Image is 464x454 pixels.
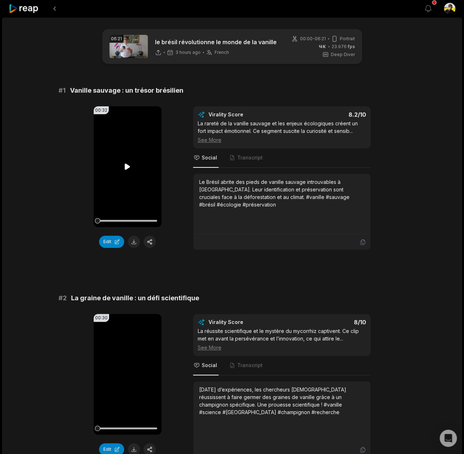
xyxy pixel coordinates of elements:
p: le brésil révolutionne le monde de la vanille [155,38,277,46]
div: Open Intercom Messenger [440,430,457,447]
div: Virality Score [208,111,286,118]
nav: Tabs [193,356,371,375]
nav: Tabs [193,148,371,168]
div: See More [198,136,366,144]
div: La réussite scientifique et le mystère du mycorrhiz captivent. Ce clip met en avant la persévéran... [198,327,366,351]
span: fps [348,44,355,49]
span: Social [202,154,217,161]
div: 8.2 /10 [289,111,366,118]
span: Social [202,362,217,369]
span: Deep Diver [331,51,355,58]
span: # 1 [58,85,66,96]
span: French [215,50,229,55]
div: [DATE] d’expériences, les chercheurs [DEMOGRAPHIC_DATA] réussissent à faire germer des graines de... [199,386,365,416]
div: 06:21 [109,35,123,43]
span: Transcript [237,362,263,369]
span: La graine de vanille : un défi scientifique [71,293,199,303]
video: Your browser does not support mp4 format. [94,106,161,227]
span: Transcript [237,154,263,161]
div: See More [198,344,366,351]
span: # 2 [58,293,67,303]
span: 00:00 - 06:21 [300,36,326,42]
div: Le Brésil abrite des pieds de vanille sauvage introuvables à [GEOGRAPHIC_DATA]. Leur identificati... [199,178,365,208]
video: Your browser does not support mp4 format. [94,314,161,435]
button: Edit [99,236,124,248]
span: Portrait [340,36,355,42]
span: 23.976 [332,43,355,50]
div: Virality Score [208,319,286,326]
div: 8 /10 [289,319,366,326]
div: La rareté de la vanille sauvage et les enjeux écologiques créent un fort impact émotionnel. Ce se... [198,120,366,144]
span: 3 hours ago [175,50,201,55]
span: Vanille sauvage : un trésor brésilien [70,85,183,96]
